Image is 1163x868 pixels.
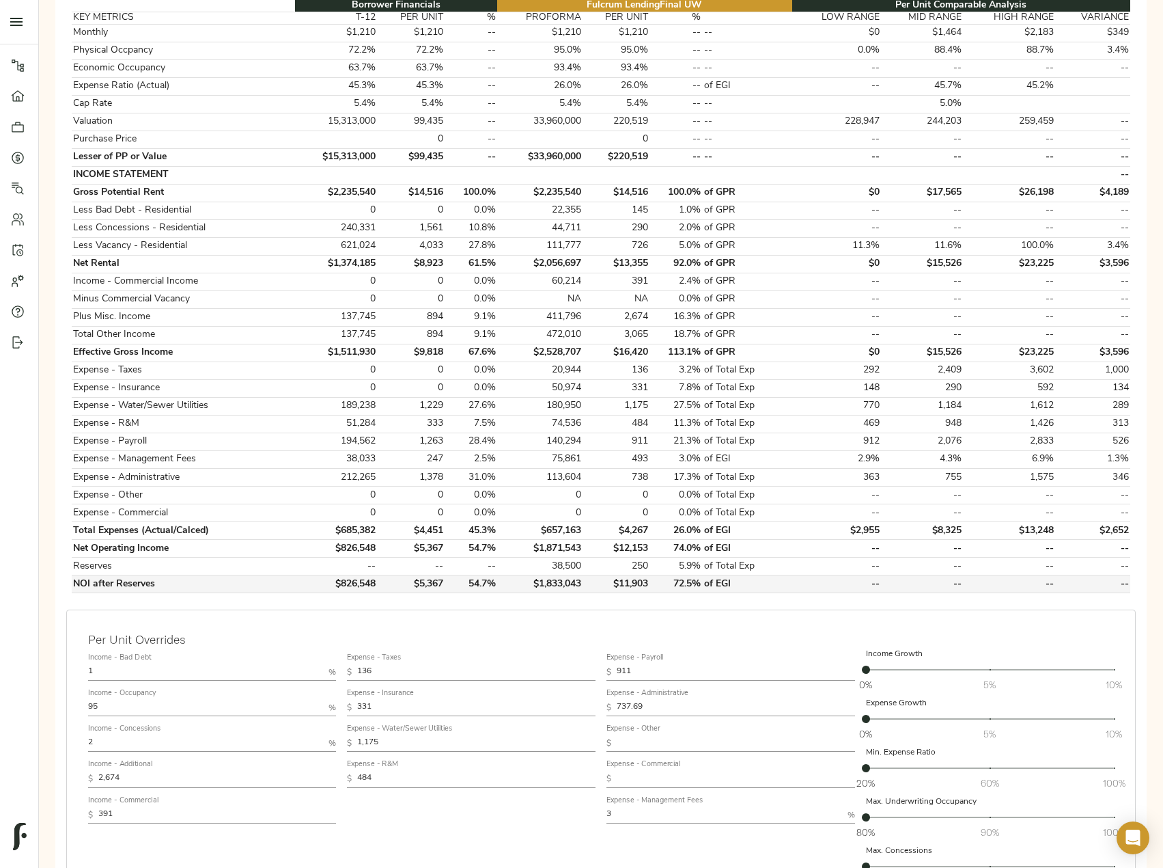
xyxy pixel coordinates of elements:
[377,397,445,415] td: 1,229
[1056,24,1130,42] td: $349
[1056,59,1130,77] td: --
[650,273,703,290] td: 2.4%
[497,344,583,362] td: $2,528,707
[650,362,703,379] td: 3.2%
[583,12,650,24] th: PER UNIT
[445,308,497,326] td: 9.1%
[964,290,1056,308] td: --
[445,95,497,113] td: --
[964,202,1056,219] td: --
[583,42,650,59] td: 95.0%
[650,379,703,397] td: 7.8%
[445,397,497,415] td: 27.6%
[497,184,583,202] td: $2,235,540
[1103,776,1125,790] span: 100%
[583,308,650,326] td: 2,674
[72,326,295,344] td: Total Other Income
[72,255,295,273] td: Net Rental
[88,690,156,697] label: Income - Occupancy
[1056,273,1130,290] td: --
[445,379,497,397] td: 0.0%
[72,290,295,308] td: Minus Commercial Vacancy
[881,397,964,415] td: 1,184
[72,273,295,290] td: Income - Commercial Income
[377,113,445,131] td: 99,435
[792,77,882,95] td: --
[981,826,999,839] span: 90%
[792,24,882,42] td: $0
[72,59,295,77] td: Economic Occupancy
[1056,415,1130,433] td: 313
[881,308,964,326] td: --
[72,362,295,379] td: Expense - Taxes
[88,761,152,769] label: Income - Additional
[72,95,295,113] td: Cap Rate
[347,654,402,662] label: Expense - Taxes
[445,255,497,273] td: 61.5%
[377,237,445,255] td: 4,033
[72,433,295,450] td: Expense - Payroll
[497,273,583,290] td: 60,214
[650,290,703,308] td: 0.0%
[583,219,650,237] td: 290
[792,12,882,24] th: LOW RANGE
[445,113,497,131] td: --
[72,219,295,237] td: Less Concessions - Residential
[295,379,378,397] td: 0
[703,362,792,379] td: of Total Exp
[445,415,497,433] td: 7.5%
[445,12,497,24] th: %
[445,202,497,219] td: 0.0%
[606,654,663,662] label: Expense - Payroll
[377,184,445,202] td: $14,516
[792,219,882,237] td: --
[72,148,295,166] td: Lesser of PP or Value
[964,184,1056,202] td: $26,198
[983,678,996,692] span: 5%
[347,726,453,733] label: Expense - Water/Sewer Utilities
[583,362,650,379] td: 136
[583,113,650,131] td: 220,519
[881,362,964,379] td: 2,409
[650,42,703,59] td: --
[1056,166,1130,184] td: --
[856,826,875,839] span: 80%
[981,776,999,790] span: 60%
[445,219,497,237] td: 10.8%
[792,113,882,131] td: 228,947
[497,42,583,59] td: 95.0%
[445,184,497,202] td: 100.0%
[445,59,497,77] td: --
[1056,290,1130,308] td: --
[650,131,703,148] td: --
[445,24,497,42] td: --
[650,237,703,255] td: 5.0%
[1056,12,1130,24] th: VARIANCE
[881,184,964,202] td: $17,565
[497,379,583,397] td: 50,974
[792,59,882,77] td: --
[792,379,882,397] td: 148
[650,255,703,273] td: 92.0%
[1056,344,1130,362] td: $3,596
[703,77,792,95] td: of EGI
[983,727,996,741] span: 5%
[72,131,295,148] td: Purchase Price
[859,678,872,692] span: 0%
[1056,219,1130,237] td: --
[377,77,445,95] td: 45.3%
[650,202,703,219] td: 1.0%
[703,344,792,362] td: of GPR
[72,202,295,219] td: Less Bad Debt - Residential
[1106,727,1122,741] span: 10%
[881,219,964,237] td: --
[881,131,964,148] td: --
[583,131,650,148] td: 0
[703,219,792,237] td: of GPR
[88,726,161,733] label: Income - Concessions
[792,362,882,379] td: 292
[1056,202,1130,219] td: --
[377,24,445,42] td: $1,210
[1056,237,1130,255] td: 3.4%
[650,415,703,433] td: 11.3%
